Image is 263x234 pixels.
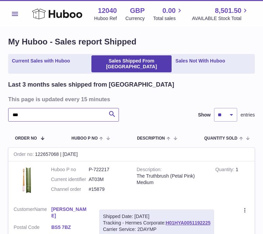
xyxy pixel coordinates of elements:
a: BS5 7BZ [51,224,89,231]
strong: 12040 [98,6,117,15]
dd: AT03M [89,176,126,183]
span: 0.00 [162,6,176,15]
span: Customer [14,206,34,212]
span: 8,501.50 [215,6,242,15]
h1: My Huboo - Sales report Shipped [8,36,255,47]
span: Huboo P no [71,136,98,141]
div: 122657068 | [DATE] [8,148,255,161]
h2: Last 3 months sales shipped from [GEOGRAPHIC_DATA] [8,80,174,89]
strong: GBP [130,6,144,15]
strong: Description [137,167,162,174]
span: AVAILABLE Stock Total [192,15,249,22]
div: Shipped Date: [DATE] [103,213,210,220]
div: The Truthbrush (Petal Pink) Medium [137,173,205,186]
span: Total sales [153,15,183,22]
dt: Huboo P no [51,166,89,173]
dt: Name [14,206,51,221]
div: Currency [125,15,145,22]
a: 0.00 Total sales [153,6,183,22]
label: Show [198,112,211,118]
dd: #15879 [89,186,126,193]
a: 8,501.50 AVAILABLE Stock Total [192,6,249,22]
td: 1 [210,161,255,201]
h3: This page is updated every 15 minutes [8,95,253,103]
a: [PERSON_NAME] [51,206,89,219]
dt: Postal Code [14,224,51,232]
a: H01HYA0051192225 [166,220,211,226]
span: entries [241,112,255,118]
span: Quantity Sold [204,136,238,141]
a: Current Sales with Huboo [10,55,72,72]
strong: Quantity [215,167,236,174]
img: AT03M.jpg [14,166,41,194]
strong: Order no [14,151,35,159]
dt: Current identifier [51,176,89,183]
span: Order No [15,136,37,141]
dd: P-722217 [89,166,126,173]
a: Sales Not With Huboo [173,55,227,72]
a: Sales Shipped From [GEOGRAPHIC_DATA] [91,55,172,72]
div: Huboo Ref [94,15,117,22]
div: Carrier Service: 2DAYMP [103,226,210,233]
dt: Channel order [51,186,89,193]
span: Description [137,136,165,141]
